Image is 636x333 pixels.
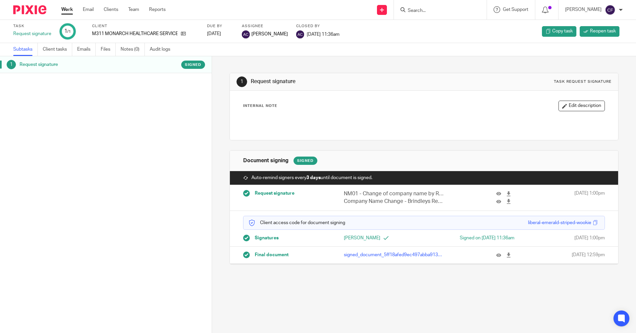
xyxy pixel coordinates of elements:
a: Work [61,6,73,13]
span: Signed [185,62,201,68]
img: svg%3E [296,30,304,38]
h1: Document signing [243,157,289,164]
p: Company Name Change - Brindleys Recharge.pdf [344,198,444,205]
a: Clients [104,6,118,13]
a: Emails [77,43,96,56]
span: Signatures [255,235,279,241]
a: Notes (0) [121,43,145,56]
div: [DATE] [207,30,234,37]
span: [PERSON_NAME] [251,31,288,37]
div: Task request signature [554,79,611,84]
div: 1 [7,60,16,69]
label: Due by [207,24,234,29]
a: Copy task [542,26,576,37]
span: [DATE] 1:00pm [574,190,605,206]
span: Auto-remind signers every until document is signed. [251,174,372,181]
img: svg%3E [605,5,615,15]
p: [PERSON_NAME] [565,6,602,13]
input: Search [407,8,467,14]
a: Email [83,6,94,13]
div: Signed on [DATE] 11:36am [434,235,514,241]
label: Task [13,24,51,29]
a: Files [101,43,116,56]
img: Pixie [13,5,46,14]
p: NM01 - Change of company name by Resolution-20250917.pdf [344,190,444,198]
span: Copy task [552,28,573,34]
button: Edit description [558,101,605,111]
label: Closed by [296,24,340,29]
p: Client access code for document signing [248,219,345,226]
a: Team [128,6,139,13]
div: 1 [237,76,247,87]
h1: Request signature [20,60,143,70]
h1: Request signature [251,78,438,85]
a: Reopen task [580,26,619,37]
span: Reopen task [590,28,616,34]
a: Client tasks [43,43,72,56]
a: Audit logs [150,43,175,56]
label: Client [92,24,199,29]
span: [DATE] 1:00pm [574,235,605,241]
a: Subtasks [13,43,38,56]
span: Final document [255,252,289,258]
p: M311 MONARCH HEALTHCARE SERVICES LTD [92,30,178,37]
img: svg%3E [242,30,250,38]
label: Assignee [242,24,288,29]
span: Get Support [503,7,528,12]
span: [DATE] 11:36am [307,32,340,36]
div: liberal-emerald-striped-wookie [528,219,591,226]
span: [DATE] 12:59pm [572,252,605,258]
div: Request signature [13,30,51,37]
p: signed_document_5ff18afed9ec497abba9136962f8d3ca.pdf [344,252,444,258]
p: Internal Note [243,103,277,109]
a: Reports [149,6,166,13]
strong: 3 days [306,175,321,180]
div: 1 [64,27,71,35]
p: [PERSON_NAME] [344,235,424,241]
small: /1 [67,30,71,33]
span: Request signature [255,190,294,197]
div: Signed [293,157,317,165]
